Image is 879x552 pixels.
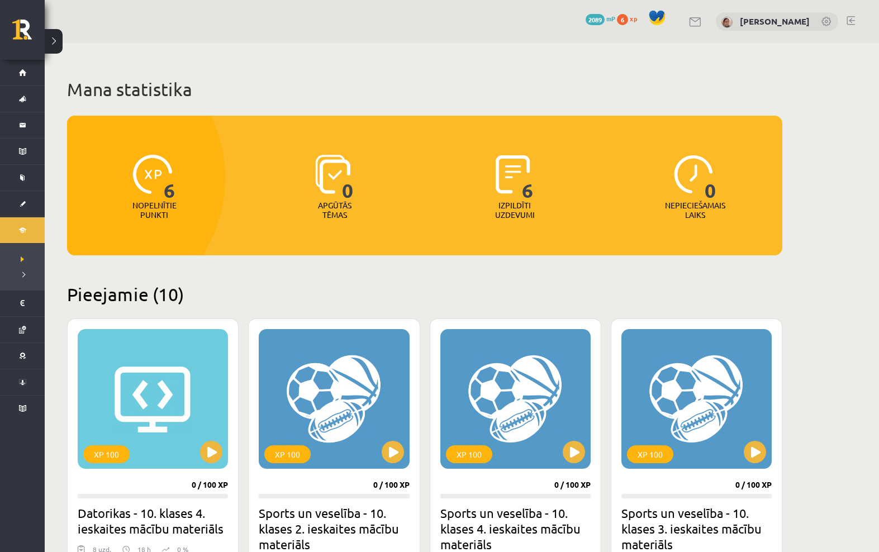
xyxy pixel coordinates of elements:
h2: Sports un veselība - 10. klases 3. ieskaites mācību materiāls [621,505,772,552]
a: Rīgas 1. Tālmācības vidusskola [12,20,45,47]
img: Darja Matvijenko [721,17,733,28]
span: mP [606,14,615,23]
h2: Sports un veselība - 10. klases 4. ieskaites mācību materiāls [440,505,591,552]
p: Apgūtās tēmas [313,201,357,220]
img: icon-xp-0682a9bc20223a9ccc6f5883a126b849a74cddfe5390d2b41b4391c66f2066e7.svg [133,155,172,194]
span: 6 [617,14,628,25]
p: Nopelnītie punkti [132,201,177,220]
div: XP 100 [446,445,492,463]
div: XP 100 [83,445,130,463]
h2: Sports un veselība - 10. klases 2. ieskaites mācību materiāls [259,505,409,552]
p: Izpildīti uzdevumi [493,201,536,220]
span: 0 [342,155,354,201]
a: 6 xp [617,14,643,23]
span: xp [630,14,637,23]
h2: Pieejamie (10) [67,283,782,305]
img: icon-completed-tasks-ad58ae20a441b2904462921112bc710f1caf180af7a3daa7317a5a94f2d26646.svg [496,155,530,194]
img: icon-learned-topics-4a711ccc23c960034f471b6e78daf4a3bad4a20eaf4de84257b87e66633f6470.svg [315,155,350,194]
a: [PERSON_NAME] [740,16,810,27]
span: 6 [164,155,175,201]
div: XP 100 [627,445,673,463]
span: 0 [705,155,716,201]
a: 2089 mP [586,14,615,23]
span: 2089 [586,14,605,25]
h2: Datorikas - 10. klases 4. ieskaites mācību materiāls [78,505,228,536]
p: Nepieciešamais laiks [665,201,725,220]
img: icon-clock-7be60019b62300814b6bd22b8e044499b485619524d84068768e800edab66f18.svg [674,155,713,194]
div: XP 100 [264,445,311,463]
h1: Mana statistika [67,78,782,101]
span: 6 [522,155,534,201]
